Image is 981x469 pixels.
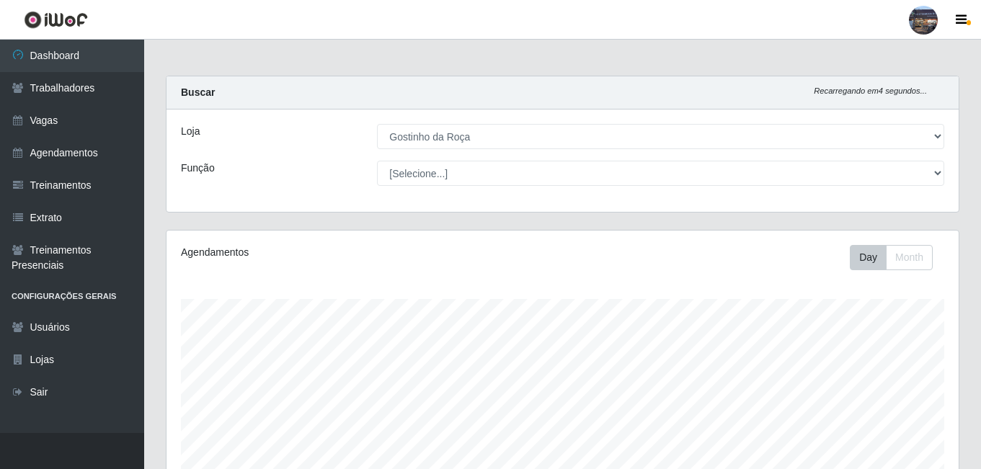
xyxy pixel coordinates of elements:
[850,245,944,270] div: Toolbar with button groups
[850,245,887,270] button: Day
[181,245,487,260] div: Agendamentos
[814,86,927,95] i: Recarregando em 4 segundos...
[886,245,933,270] button: Month
[181,161,215,176] label: Função
[850,245,933,270] div: First group
[181,86,215,98] strong: Buscar
[24,11,88,29] img: CoreUI Logo
[181,124,200,139] label: Loja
